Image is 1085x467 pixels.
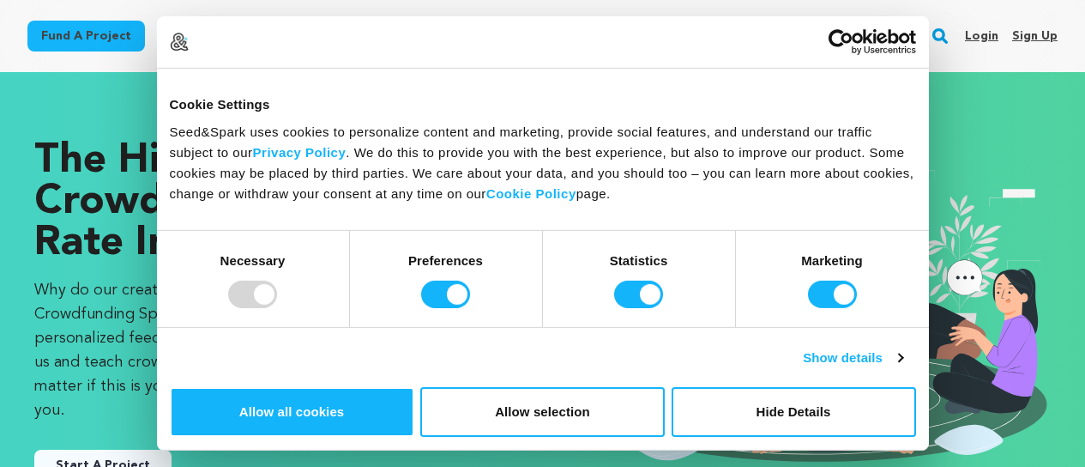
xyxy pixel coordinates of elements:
[253,144,347,159] a: Privacy Policy
[803,348,902,368] a: Show details
[672,387,916,437] button: Hide Details
[220,252,286,267] strong: Necessary
[801,252,863,267] strong: Marketing
[155,21,277,52] a: Start a project
[170,121,916,203] div: Seed&Spark uses cookies to personalize content and marketing, provide social features, and unders...
[965,22,998,50] a: Login
[170,33,189,52] img: logo
[34,278,509,422] p: Why do our creators succeed? Because you’re not alone. Our Crowdfunding Specialists (all working ...
[766,29,916,55] a: Usercentrics Cookiebot - opens in a new window
[170,387,414,437] button: Allow all cookies
[27,21,145,52] a: Fund a project
[610,252,668,267] strong: Statistics
[170,94,916,115] div: Cookie Settings
[420,387,665,437] button: Allow selection
[1012,22,1058,50] a: Sign up
[34,141,509,264] p: The Highest Crowdfunding Success Rate in the World
[408,252,483,267] strong: Preferences
[486,185,576,200] a: Cookie Policy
